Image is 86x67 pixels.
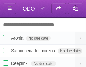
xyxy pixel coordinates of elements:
[3,35,8,40] label: Done
[31,61,56,66] span: No due date
[3,48,8,53] label: Done
[26,36,50,41] span: No due date
[11,36,25,40] span: Aronia
[3,60,8,66] label: Done
[11,61,30,66] span: Deeplinki
[58,48,82,54] span: No due date
[11,48,57,53] span: Samoocena techniczna
[19,6,35,12] span: TODO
